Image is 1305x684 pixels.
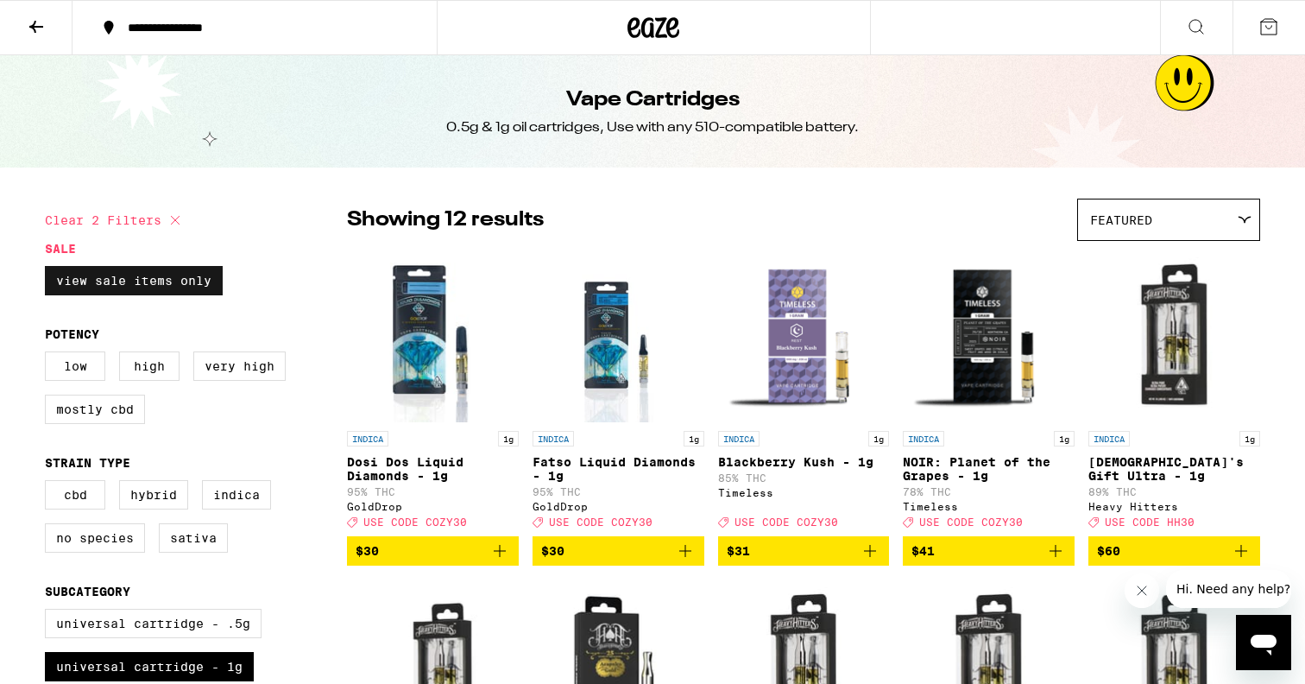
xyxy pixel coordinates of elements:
[351,250,515,422] img: GoldDrop - Dosi Dos Liquid Diamonds - 1g
[1088,250,1260,422] img: Heavy Hitters - God's Gift Ultra - 1g
[1239,431,1260,446] p: 1g
[903,250,1075,536] a: Open page for NOIR: Planet of the Grapes - 1g from Timeless
[1090,213,1152,227] span: Featured
[1054,431,1075,446] p: 1g
[718,536,890,566] button: Add to bag
[45,456,130,470] legend: Strain Type
[533,486,704,497] p: 95% THC
[347,250,519,536] a: Open page for Dosi Dos Liquid Diamonds - 1g from GoldDrop
[363,516,467,528] span: USE CODE COZY30
[718,472,890,484] p: 85% THC
[119,351,180,381] label: High
[684,431,704,446] p: 1g
[1097,544,1120,558] span: $60
[718,455,890,469] p: Blackberry Kush - 1g
[45,327,99,341] legend: Potency
[541,544,564,558] span: $30
[45,585,130,598] legend: Subcategory
[734,516,838,528] span: USE CODE COZY30
[347,206,544,235] p: Showing 12 results
[1088,455,1260,483] p: [DEMOGRAPHIC_DATA]'s Gift Ultra - 1g
[1236,615,1291,670] iframe: Button to launch messaging window
[718,487,890,498] div: Timeless
[202,480,271,510] label: Indica
[347,536,519,566] button: Add to bag
[903,501,1075,512] div: Timeless
[533,431,574,446] p: INDICA
[45,609,262,638] label: Universal Cartridge - .5g
[45,351,105,381] label: Low
[903,250,1075,422] img: Timeless - NOIR: Planet of the Grapes - 1g
[533,536,704,566] button: Add to bag
[727,544,750,558] span: $31
[1166,570,1291,608] iframe: Message from company
[549,250,687,422] img: GoldDrop - Fatso Liquid Diamonds - 1g
[533,455,704,483] p: Fatso Liquid Diamonds - 1g
[45,652,254,681] label: Universal Cartridge - 1g
[549,516,652,528] span: USE CODE COZY30
[347,431,388,446] p: INDICA
[1088,536,1260,566] button: Add to bag
[347,501,519,512] div: GoldDrop
[45,480,105,510] label: CBD
[903,536,1075,566] button: Add to bag
[347,455,519,483] p: Dosi Dos Liquid Diamonds - 1g
[45,242,76,256] legend: Sale
[903,486,1075,497] p: 78% THC
[868,431,889,446] p: 1g
[45,395,145,424] label: Mostly CBD
[1088,431,1130,446] p: INDICA
[566,85,740,115] h1: Vape Cartridges
[498,431,519,446] p: 1g
[446,118,859,137] div: 0.5g & 1g oil cartridges, Use with any 510-compatible battery.
[45,266,223,295] label: View Sale Items Only
[45,199,186,242] button: Clear 2 filters
[1105,516,1195,528] span: USE CODE HH30
[1125,573,1159,608] iframe: Close message
[718,250,890,536] a: Open page for Blackberry Kush - 1g from Timeless
[718,250,890,422] img: Timeless - Blackberry Kush - 1g
[356,544,379,558] span: $30
[919,516,1023,528] span: USE CODE COZY30
[903,431,944,446] p: INDICA
[119,480,188,510] label: Hybrid
[718,431,760,446] p: INDICA
[911,544,935,558] span: $41
[193,351,286,381] label: Very High
[159,523,228,553] label: Sativa
[1088,486,1260,497] p: 89% THC
[45,523,145,553] label: No Species
[1088,501,1260,512] div: Heavy Hitters
[533,501,704,512] div: GoldDrop
[903,455,1075,483] p: NOIR: Planet of the Grapes - 1g
[533,250,704,536] a: Open page for Fatso Liquid Diamonds - 1g from GoldDrop
[347,486,519,497] p: 95% THC
[1088,250,1260,536] a: Open page for God's Gift Ultra - 1g from Heavy Hitters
